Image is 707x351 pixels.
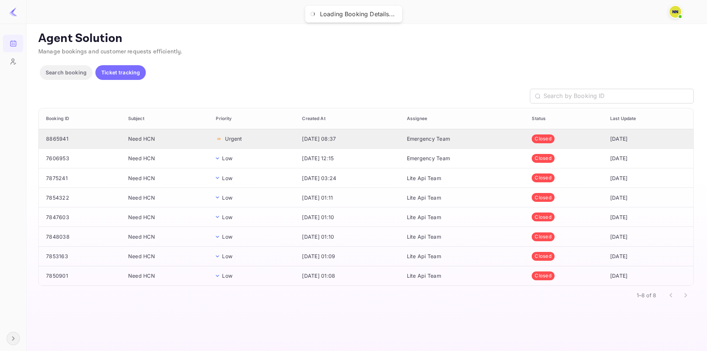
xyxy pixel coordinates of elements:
a: Bookings [3,35,23,52]
span: Closed [532,214,555,221]
td: Need HCN [122,188,210,207]
td: 7606953 [39,148,122,168]
td: Lite Api Team [401,227,526,246]
td: [DATE] 01:09 [296,246,401,266]
td: Emergency Team [401,129,526,148]
p: Ticket tracking [101,69,140,76]
td: Need HCN [122,266,210,285]
td: 7850901 [39,266,122,285]
p: Low [222,213,232,221]
p: Low [222,272,232,280]
p: Low [222,174,232,182]
td: 7853163 [39,246,122,266]
td: Emergency Team [401,148,526,168]
td: [DATE] [604,227,693,246]
th: Last Update [604,108,693,129]
td: [DATE] 12:15 [296,148,401,168]
th: Booking ID [39,108,122,129]
p: Urgent [225,135,242,143]
td: [DATE] [604,188,693,207]
span: Closed [532,253,555,260]
td: [DATE] 01:11 [296,188,401,207]
th: Assignee [401,108,526,129]
td: [DATE] 08:37 [296,129,401,148]
span: Closed [532,174,555,182]
th: Status [526,108,604,129]
span: Closed [532,155,555,162]
td: [DATE] [604,246,693,266]
td: Lite Api Team [401,188,526,207]
span: Manage bookings and customer requests efficiently. [38,48,183,56]
td: 7854322 [39,188,122,207]
td: [DATE] 01:08 [296,266,401,285]
td: Need HCN [122,227,210,246]
span: Closed [532,194,555,201]
th: Subject [122,108,210,129]
th: Priority [210,108,296,129]
span: Closed [532,135,555,143]
td: [DATE] [604,207,693,227]
td: Lite Api Team [401,266,526,285]
p: 1–8 of 8 [637,291,656,299]
img: LiteAPI [9,7,18,16]
th: Created At [296,108,401,129]
span: Closed [532,272,555,280]
a: Customers [3,53,23,70]
td: [DATE] 01:10 [296,227,401,246]
td: Need HCN [122,168,210,187]
td: Need HCN [122,129,210,148]
td: [DATE] [604,129,693,148]
td: Lite Api Team [401,168,526,187]
td: Need HCN [122,148,210,168]
td: [DATE] 01:10 [296,207,401,227]
p: Agent Solution [38,31,694,46]
td: 7875241 [39,168,122,187]
img: N/A N/A [669,6,681,18]
td: [DATE] 03:24 [296,168,401,187]
td: [DATE] [604,168,693,187]
span: Closed [532,233,555,241]
input: Search by Booking ID [544,89,694,103]
td: 7847603 [39,207,122,227]
p: Low [222,194,232,201]
td: Need HCN [122,207,210,227]
p: Search booking [46,69,87,76]
p: Low [222,252,232,260]
td: [DATE] [604,266,693,285]
td: Lite Api Team [401,207,526,227]
button: Expand navigation [7,332,20,345]
div: Loading Booking Details... [320,10,395,18]
p: Low [222,233,232,241]
td: Need HCN [122,246,210,266]
td: Lite Api Team [401,246,526,266]
td: [DATE] [604,148,693,168]
td: 8865941 [39,129,122,148]
p: Low [222,154,232,162]
td: 7848038 [39,227,122,246]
